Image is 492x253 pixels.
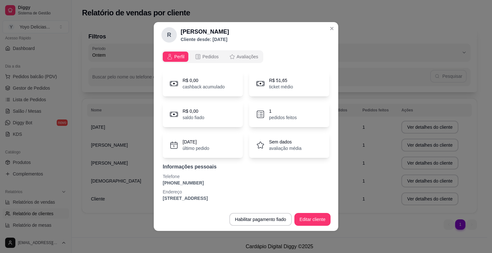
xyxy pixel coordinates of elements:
p: ticket médio [269,84,293,90]
p: Sem dados [269,139,301,145]
span: Pedidos [202,53,219,60]
p: Cliente desde: [DATE] [181,36,229,43]
p: cashback acumulado [183,84,225,90]
p: [DATE] [183,139,209,145]
p: Telefone [163,173,329,180]
p: R$ 0,00 [183,77,225,84]
p: [PHONE_NUMBER] [163,180,329,186]
span: Avaliações [237,53,258,60]
button: Close [327,23,337,34]
button: Habilitar pagamento fiado [229,213,292,226]
p: pedidos feitos [269,114,297,121]
p: Informações pessoais [163,163,329,171]
p: 1 [269,108,297,114]
div: opções [161,50,331,63]
p: Endereço [163,189,329,195]
span: Perfil [174,53,184,60]
p: avaliação média [269,145,301,151]
div: opções [161,50,263,63]
p: R$ 0,00 [183,108,204,114]
p: [STREET_ADDRESS] [163,195,329,201]
p: R$ 51,65 [269,77,293,84]
button: Editar cliente [294,213,331,226]
h2: [PERSON_NAME] [181,27,229,36]
p: saldo fiado [183,114,204,121]
p: último pedido [183,145,209,151]
div: R [161,27,177,43]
